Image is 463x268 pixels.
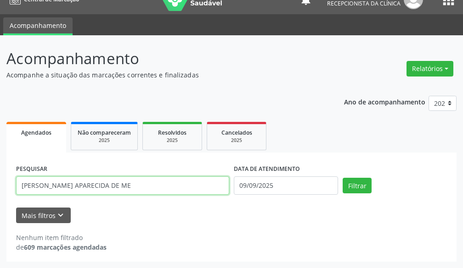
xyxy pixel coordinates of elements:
input: Selecione um intervalo [234,176,338,195]
span: Agendados [21,129,51,137]
p: Ano de acompanhamento [344,96,425,107]
div: 2025 [214,137,260,144]
label: DATA DE ATENDIMENTO [234,162,300,176]
button: Relatórios [407,61,453,77]
div: Nenhum item filtrado [16,233,107,242]
p: Acompanhe a situação das marcações correntes e finalizadas [6,70,322,80]
span: Cancelados [221,129,252,137]
div: 2025 [149,137,195,144]
input: Nome, CNS [16,176,229,195]
span: Resolvidos [158,129,186,137]
a: Acompanhamento [3,17,73,35]
div: de [16,242,107,252]
strong: 609 marcações agendadas [24,243,107,252]
div: 2025 [78,137,131,144]
label: PESQUISAR [16,162,47,176]
p: Acompanhamento [6,47,322,70]
i: keyboard_arrow_down [56,210,66,220]
button: Mais filtroskeyboard_arrow_down [16,208,71,224]
span: Não compareceram [78,129,131,137]
button: Filtrar [343,178,372,193]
